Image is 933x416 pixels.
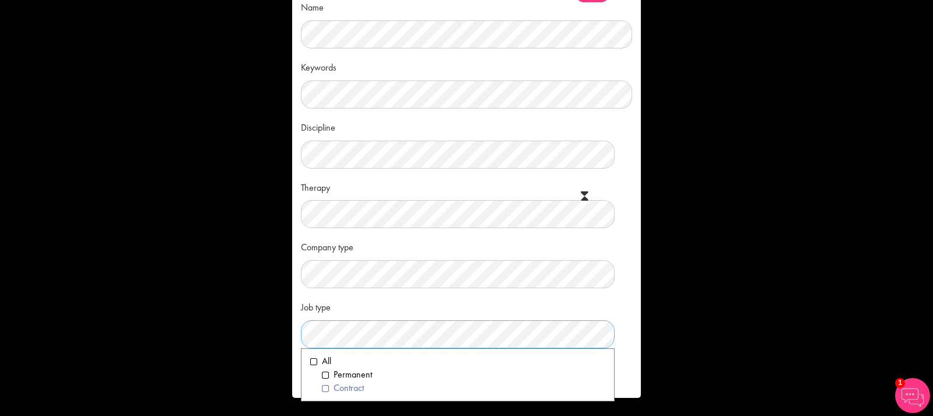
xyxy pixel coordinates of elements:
[301,237,353,254] label: Company type
[895,378,905,388] span: 1
[301,57,336,75] label: Keywords
[301,117,335,135] label: Discipline
[895,378,930,413] img: Chatbot
[301,177,330,195] label: Therapy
